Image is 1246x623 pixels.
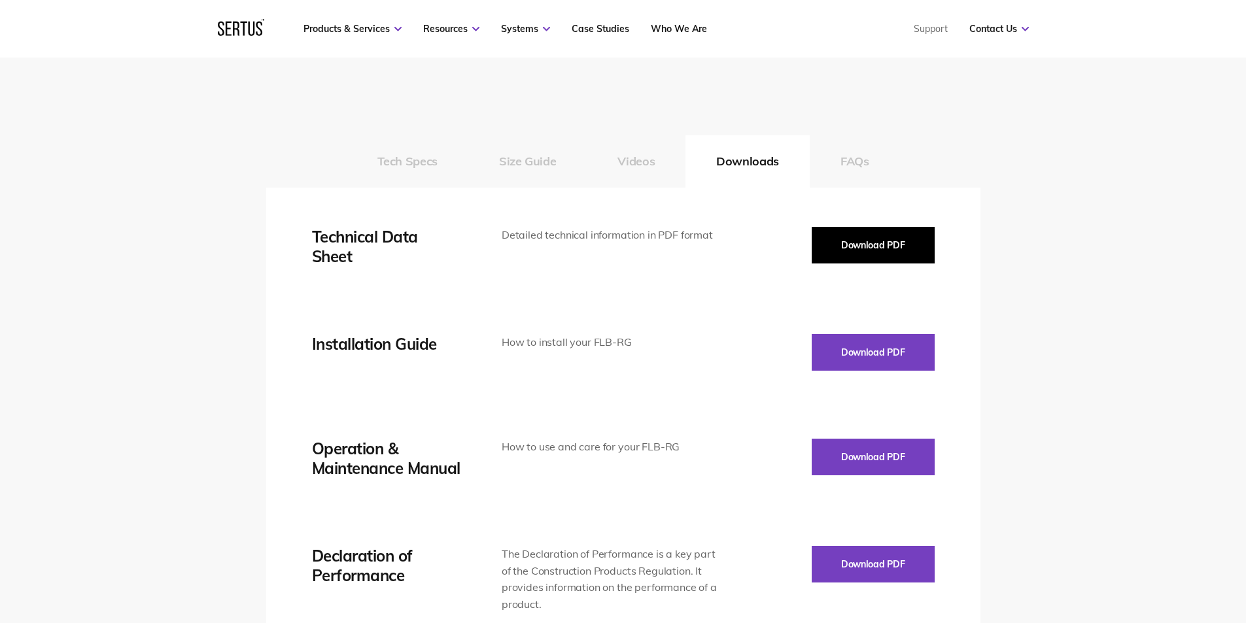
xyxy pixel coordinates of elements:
[914,23,948,35] a: Support
[423,23,479,35] a: Resources
[303,23,402,35] a: Products & Services
[312,439,462,478] div: Operation & Maintenance Manual
[312,227,462,266] div: Technical Data Sheet
[587,135,685,188] button: Videos
[312,334,462,354] div: Installation Guide
[812,546,935,582] button: Download PDF
[1011,471,1246,623] iframe: Chat Widget
[502,546,718,613] div: The Declaration of Performance is a key part of the Construction Products Regulation. It provides...
[501,23,550,35] a: Systems
[810,135,900,188] button: FAQs
[502,227,718,244] div: Detailed technical information in PDF format
[502,439,718,456] div: How to use and care for your FLB-RG
[812,334,935,371] button: Download PDF
[812,227,935,263] button: Download PDF
[347,135,468,188] button: Tech Specs
[812,439,935,475] button: Download PDF
[502,334,718,351] div: How to install your FLB-RG
[312,546,462,585] div: Declaration of Performance
[468,135,587,188] button: Size Guide
[651,23,707,35] a: Who We Are
[572,23,629,35] a: Case Studies
[969,23,1029,35] a: Contact Us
